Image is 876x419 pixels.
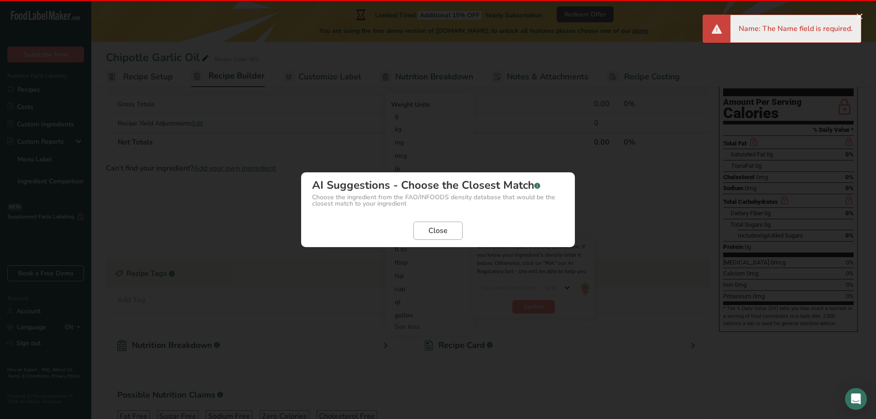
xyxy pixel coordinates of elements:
div: AI Suggestions - Choose the Closest Match [312,180,564,191]
button: Close [413,222,463,240]
div: Choose the ingredient from the FAO/INFOODS density database that would be the closest match to yo... [312,194,564,207]
span: Close [428,225,448,236]
div: Open Intercom Messenger [845,388,867,410]
li: Name: The Name field is required. [739,23,853,34]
